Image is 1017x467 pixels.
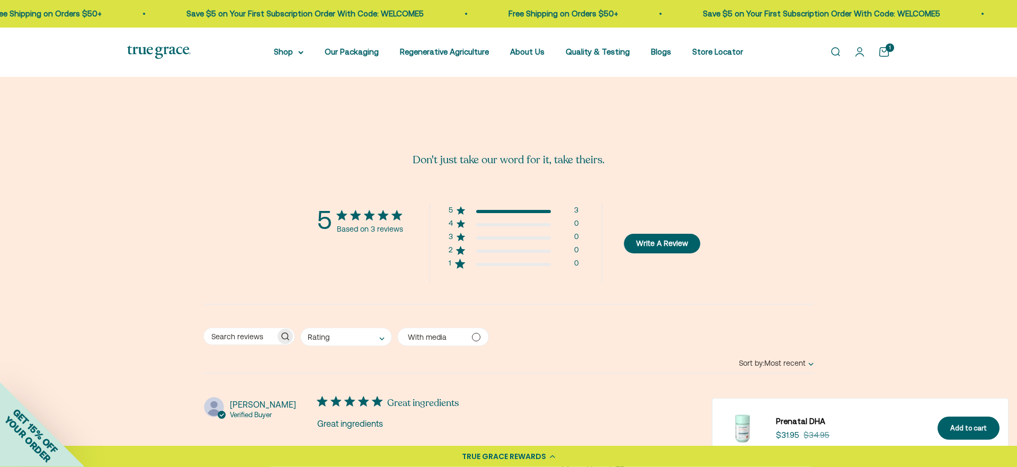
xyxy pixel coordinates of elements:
[938,417,1000,440] button: Add to cart
[886,43,894,52] cart-count: 1
[692,47,743,56] a: Store Locator
[449,206,453,215] div: 5
[462,451,546,462] div: TRUE GRACE REWARDS
[508,9,618,18] a: Free Shipping on Orders $50+
[230,411,272,419] span: Verified Buyer
[776,415,925,428] a: Prenatal DHA
[623,234,700,253] button: Write A Review
[703,7,940,20] p: Save $5 on Your First Subscription Order With Code: WELCOME5
[449,219,579,232] div: 4 star by 0 reviews
[449,219,453,228] div: 4
[449,232,579,245] div: 3 star by 0 reviews
[574,219,579,232] div: 0
[337,225,403,233] div: Based on 3 reviews
[387,396,459,409] div: Great ingredients
[274,46,304,58] summary: Shop
[950,423,987,434] div: Add to cart
[566,47,630,56] a: Quality & Testing
[574,206,578,219] div: 3
[449,259,451,268] div: 1
[721,407,763,450] img: Prenatal DHA for Brain & Eye Development* For women during pre-conception, pregnancy, and lactati...
[804,429,829,442] compare-at-price: $34.95
[651,47,671,56] a: Blogs
[317,396,382,406] div: 5 out of 5 stars
[300,328,392,346] button: Rating
[11,407,60,456] span: GET 15% OFF
[574,245,579,259] div: 0
[186,7,424,20] p: Save $5 on Your First Subscription Order With Code: WELCOME5
[739,359,764,367] span: Sort by:
[449,232,453,242] div: 3
[574,259,579,272] div: 0
[449,259,579,272] div: 1 star by 0 reviews
[337,210,403,220] div: 5 out of 5 stars
[739,359,806,367] span: Most recent
[356,153,661,167] p: Don't just take our word for it, take theirs.
[317,204,332,234] div: 5
[776,429,799,442] sale-price: $31.95
[325,47,379,56] a: Our Packaging
[788,396,814,406] div: [DATE]
[308,333,377,341] span: Rating
[449,245,579,259] div: 2 star by 0 reviews
[449,245,452,255] div: 2
[510,47,545,56] a: About Us
[230,400,296,409] span: Vera N.
[2,414,53,465] span: YOUR ORDER
[204,328,275,345] input: Search reviews
[397,328,489,346] button: Filter by media
[574,232,579,245] div: 0
[400,47,489,56] a: Regenerative Agriculture
[408,333,447,341] div: With media
[449,206,579,219] div: 5 star by 3 reviews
